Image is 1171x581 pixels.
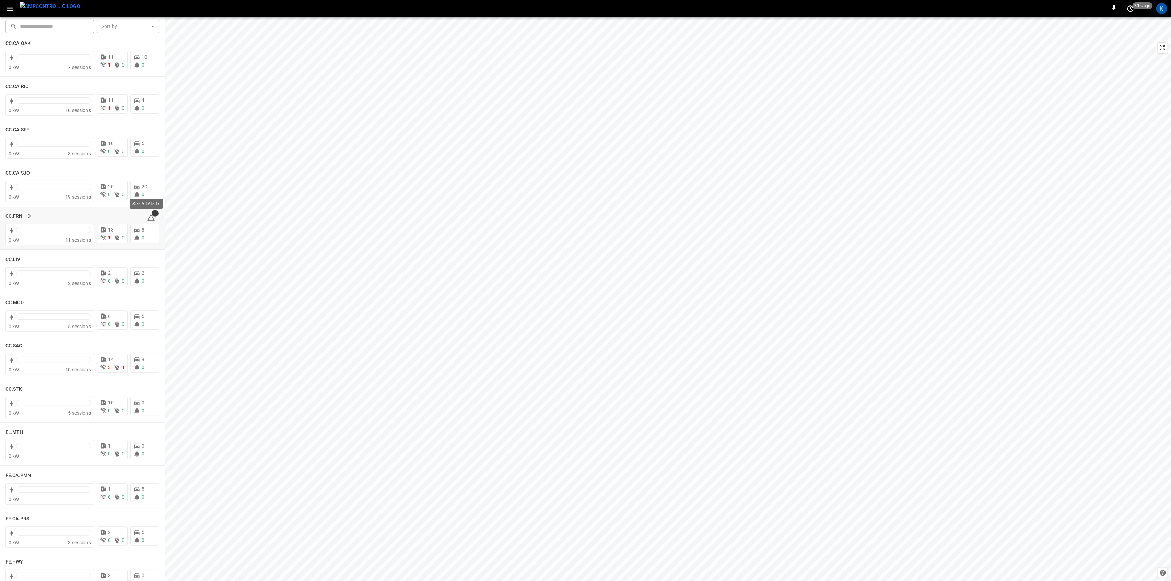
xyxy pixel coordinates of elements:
span: 1 [108,105,111,111]
span: 0 [108,149,111,154]
span: 4 [142,97,144,103]
span: 0 [142,62,144,68]
span: 0 [142,400,144,405]
div: profile-icon [1156,3,1167,14]
p: See All Alerts [132,200,160,207]
span: 8 [142,227,144,233]
span: 0 kW [9,410,19,416]
h6: CC.CA.SFF [5,126,29,134]
span: 0 [122,192,125,197]
span: 0 [142,321,144,327]
h6: EL.MTH [5,429,23,436]
span: 13 [108,227,114,233]
span: 10 [142,54,147,60]
span: 0 [142,235,144,240]
span: 0 kW [9,497,19,502]
span: 8 sessions [68,151,91,156]
span: 20 [108,184,114,189]
span: 5 sessions [68,324,91,329]
span: 0 [108,192,111,197]
span: 11 sessions [65,237,91,243]
span: 1 [122,365,125,370]
span: 0 [122,494,125,500]
span: 9 [142,357,144,362]
span: 11 [108,54,114,60]
span: 0 kW [9,237,19,243]
span: 0 [108,451,111,457]
h6: FE.CA.PMN [5,472,31,479]
span: 10 [108,141,114,146]
span: 0 [108,278,111,284]
span: 0 [122,105,125,111]
span: 11 [108,97,114,103]
span: 0 kW [9,151,19,156]
span: 0 [142,451,144,457]
span: 0 [142,443,144,449]
span: 3 sessions [68,540,91,545]
span: 0 [122,278,125,284]
span: 0 [142,149,144,154]
span: 0 kW [9,453,19,459]
span: 10 sessions [65,367,91,372]
span: 10 sessions [65,108,91,113]
span: 7 sessions [68,64,91,70]
span: 0 [108,408,111,413]
span: 20 [142,184,147,189]
span: 5 [142,141,144,146]
span: 0 [122,321,125,327]
span: 0 [142,537,144,543]
span: 3 [108,365,111,370]
span: 0 [142,278,144,284]
span: 0 kW [9,64,19,70]
span: 1 [108,235,111,240]
span: 0 [122,451,125,457]
h6: CC.SAC [5,342,22,350]
span: 14 [108,357,114,362]
span: 5 sessions [68,410,91,416]
span: 30 s ago [1133,2,1153,9]
h6: FE.HWY [5,558,23,566]
span: 0 [142,573,144,578]
span: 0 [142,192,144,197]
h6: CC.MOD [5,299,24,307]
span: 5 [142,530,144,535]
span: 0 kW [9,367,19,372]
span: 0 [108,321,111,327]
h6: CC.STK [5,386,22,393]
h6: FE.CA.PRS [5,515,29,523]
span: 3 [108,573,111,578]
span: 1 [108,62,111,68]
span: 0 [122,62,125,68]
span: 0 [142,365,144,370]
span: 0 kW [9,194,19,200]
span: 1 [108,486,111,492]
span: 5 [142,313,144,319]
span: 1 [108,443,111,449]
h6: CC.CA.OAK [5,40,31,47]
span: 0 kW [9,281,19,286]
span: 10 [108,400,114,405]
span: 0 kW [9,108,19,113]
span: 0 [122,149,125,154]
span: 5 [142,486,144,492]
span: 19 sessions [65,194,91,200]
h6: CC.CA.RIC [5,83,28,91]
span: 0 [122,408,125,413]
span: 0 [122,537,125,543]
span: 0 [122,235,125,240]
h6: CC.LIV [5,256,21,263]
span: 1 [152,210,159,217]
span: 0 kW [9,324,19,329]
h6: CC.FRN [5,213,23,220]
button: set refresh interval [1125,3,1136,14]
h6: CC.CA.SJO [5,169,30,177]
span: 0 kW [9,540,19,545]
span: 0 [142,494,144,500]
span: 2 [108,530,111,535]
span: 2 [142,270,144,276]
span: 0 [142,408,144,413]
span: 0 [108,494,111,500]
img: ampcontrol.io logo [20,2,80,11]
span: 0 [142,105,144,111]
span: 2 [108,270,111,276]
